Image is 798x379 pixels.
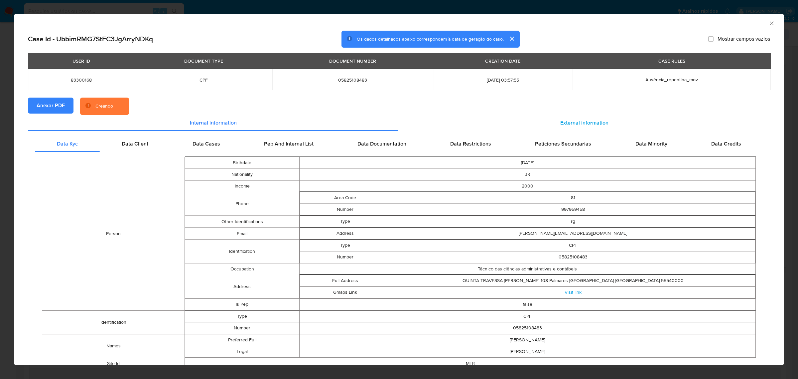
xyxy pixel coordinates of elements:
a: Visit link [565,289,582,295]
div: closure-recommendation-modal [14,14,784,365]
span: 05825108483 [280,77,425,83]
button: Anexar PDF [28,98,73,114]
td: 997959458 [391,204,755,215]
td: Full Address [300,275,391,287]
td: CPF [391,240,755,251]
input: Mostrar campos vazios [708,36,714,42]
td: Email [185,228,299,240]
td: Number [185,322,299,334]
td: Area Code [300,192,391,204]
td: Site Id [42,358,185,370]
span: External information [560,119,608,127]
td: Type [185,311,299,322]
div: DOCUMENT NUMBER [325,55,380,67]
td: Type [300,240,391,251]
span: Peticiones Secundarias [535,140,591,148]
td: rg [391,216,755,227]
td: 81 [391,192,755,204]
button: cerrar [504,31,520,47]
td: Preferred Full [185,334,299,346]
span: Data Credits [711,140,741,148]
div: Detailed info [28,115,770,131]
span: Data Cases [193,140,220,148]
td: BR [299,169,756,181]
td: Legal [185,346,299,358]
span: Data Client [122,140,148,148]
td: Técnico das ciências administrativas e contábeis [299,263,756,275]
td: MLB [185,358,756,370]
span: CPF [143,77,264,83]
td: 2000 [299,181,756,192]
span: Data Restrictions [450,140,491,148]
td: Identification [185,240,299,263]
td: [PERSON_NAME] [299,346,756,358]
td: Phone [185,192,299,216]
td: Birthdate [185,157,299,169]
button: Fechar a janela [768,20,774,26]
td: Income [185,181,299,192]
td: Address [185,275,299,299]
td: [PERSON_NAME] [299,334,756,346]
td: Identification [42,311,185,334]
td: 05825108483 [299,322,756,334]
span: Anexar PDF [37,98,65,113]
td: 05825108483 [391,251,755,263]
td: Other Identifications [185,216,299,228]
div: CREATION DATE [481,55,524,67]
span: Pep And Internal List [264,140,314,148]
td: Nationality [185,169,299,181]
td: Number [300,251,391,263]
td: Names [42,334,185,358]
span: Internal information [190,119,237,127]
td: [PERSON_NAME][EMAIL_ADDRESS][DOMAIN_NAME] [391,228,755,239]
td: [DATE] [299,157,756,169]
td: Gmaps Link [300,287,391,298]
td: Type [300,216,391,227]
span: [DATE] 03:57:55 [441,77,565,83]
span: Data Documentation [357,140,406,148]
span: 83300168 [36,77,127,83]
span: Os dados detalhados abaixo correspondem à data de geração do caso. [357,36,504,42]
span: Ausência_repentina_mov [645,76,698,83]
td: QUINTA TRAVESSA [PERSON_NAME] 108 Palmares [GEOGRAPHIC_DATA] [GEOGRAPHIC_DATA] 55540000 [391,275,755,287]
td: false [299,299,756,310]
div: Creando [95,103,113,110]
div: USER ID [68,55,94,67]
td: Address [300,228,391,239]
td: Is Pep [185,299,299,310]
span: Mostrar campos vazios [718,36,770,42]
div: CASE RULES [654,55,689,67]
span: Data Kyc [57,140,78,148]
td: Occupation [185,263,299,275]
h2: Case Id - UbbimRMG7StFC3JgArryNDKq [28,35,153,43]
td: Person [42,157,185,311]
td: Number [300,204,391,215]
td: CPF [299,311,756,322]
div: DOCUMENT TYPE [180,55,227,67]
div: Detailed internal info [35,136,763,152]
span: Data Minority [635,140,667,148]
